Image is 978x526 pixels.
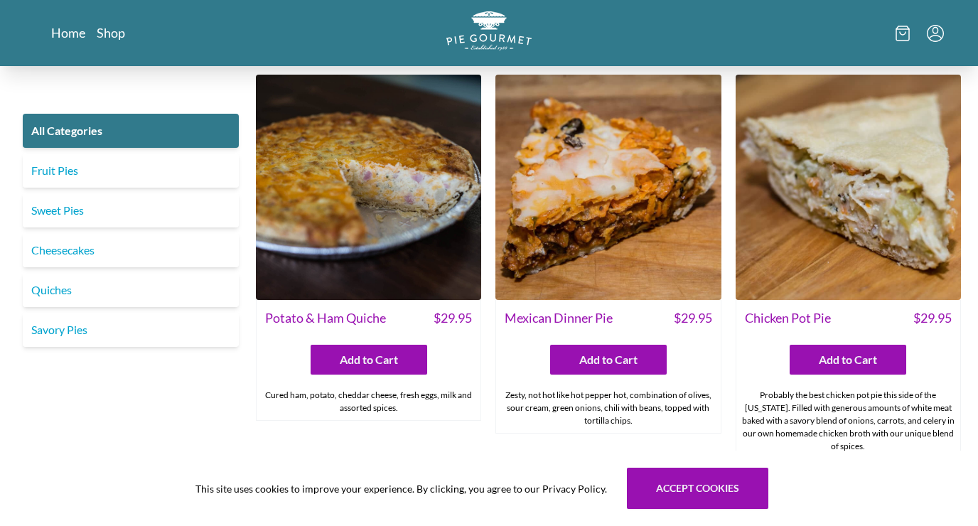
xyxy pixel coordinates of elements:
button: Add to Cart [311,345,427,375]
img: logo [446,11,532,50]
img: Potato & Ham Quiche [256,75,481,300]
a: Shop [97,24,125,41]
a: Logo [446,11,532,55]
a: All Categories [23,114,239,148]
div: Probably the best chicken pot pie this side of the [US_STATE]. Filled with generous amounts of wh... [736,383,960,458]
span: Add to Cart [819,351,877,368]
div: Zesty, not hot like hot pepper hot, combination of olives, sour cream, green onions, chili with b... [496,383,720,433]
button: Add to Cart [790,345,906,375]
button: Menu [927,25,944,42]
button: Add to Cart [550,345,667,375]
a: Fruit Pies [23,154,239,188]
a: Sweet Pies [23,193,239,227]
span: Potato & Ham Quiche [265,308,386,328]
span: This site uses cookies to improve your experience. By clicking, you agree to our Privacy Policy. [195,481,607,496]
a: Savory Pies [23,313,239,347]
span: $ 29.95 [434,308,472,328]
a: Quiches [23,273,239,307]
span: Add to Cart [579,351,638,368]
button: Accept cookies [627,468,768,509]
span: Chicken Pot Pie [745,308,831,328]
span: Mexican Dinner Pie [505,308,613,328]
img: Mexican Dinner Pie [495,75,721,300]
a: Cheesecakes [23,233,239,267]
a: Home [51,24,85,41]
span: $ 29.95 [674,308,712,328]
span: $ 29.95 [913,308,952,328]
span: Add to Cart [340,351,398,368]
img: Chicken Pot Pie [736,75,961,300]
div: Cured ham, potato, cheddar cheese, fresh eggs, milk and assorted spices. [257,383,480,420]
